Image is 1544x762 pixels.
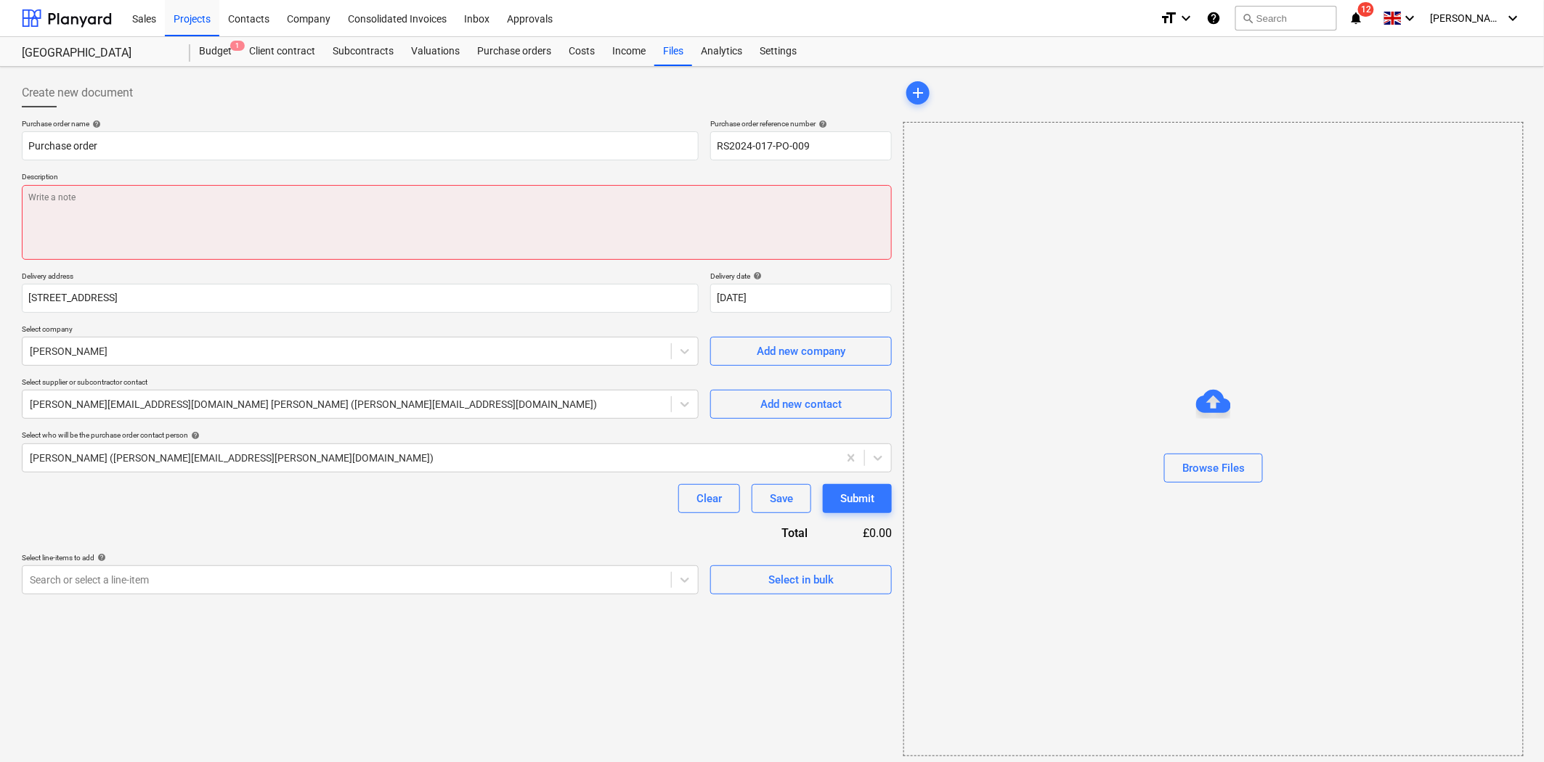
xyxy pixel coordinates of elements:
a: Costs [560,37,604,66]
div: Select in bulk [768,570,834,589]
button: Submit [823,484,892,513]
div: Add new contact [760,395,842,414]
div: Select who will be the purchase order contact person [22,430,892,440]
span: help [94,553,106,562]
div: Save [770,489,793,508]
span: 1 [230,41,245,51]
div: Delivery date [710,271,892,281]
a: Purchase orders [468,37,560,66]
a: Analytics [692,37,751,66]
div: Submit [840,489,874,508]
div: Browse Files [903,122,1524,756]
span: help [188,431,200,440]
p: Select company [22,324,699,337]
a: Settings [751,37,805,66]
input: Delivery date not specified [710,284,892,313]
span: help [816,120,827,128]
button: Add new contact [710,390,892,419]
button: Add new company [710,337,892,366]
p: Description [22,172,892,184]
a: Client contract [240,37,324,66]
div: Total [703,525,831,541]
span: Create new document [22,84,133,102]
a: Files [654,37,692,66]
input: Reference number [710,131,892,160]
button: Select in bulk [710,565,892,594]
a: Budget1 [190,37,240,66]
a: Subcontracts [324,37,402,66]
div: Browse Files [1182,459,1245,478]
button: Browse Files [1164,454,1263,483]
p: Select supplier or subcontractor contact [22,377,699,390]
iframe: Chat Widget [1471,692,1544,762]
div: Select line-items to add [22,553,699,562]
p: Delivery address [22,271,699,284]
div: [GEOGRAPHIC_DATA] [22,46,173,61]
div: Purchase order name [22,119,699,128]
button: Save [752,484,811,513]
div: Purchase order reference number [710,119,892,128]
span: help [750,271,762,280]
div: Budget [190,37,240,66]
div: Clear [696,489,722,508]
div: £0.00 [832,525,893,541]
span: help [89,120,101,128]
button: Clear [678,484,740,513]
input: Delivery address [22,284,699,313]
a: Income [604,37,654,66]
div: Add new company [757,342,845,361]
span: add [909,84,927,102]
a: Valuations [402,37,468,66]
input: Document name [22,131,699,160]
